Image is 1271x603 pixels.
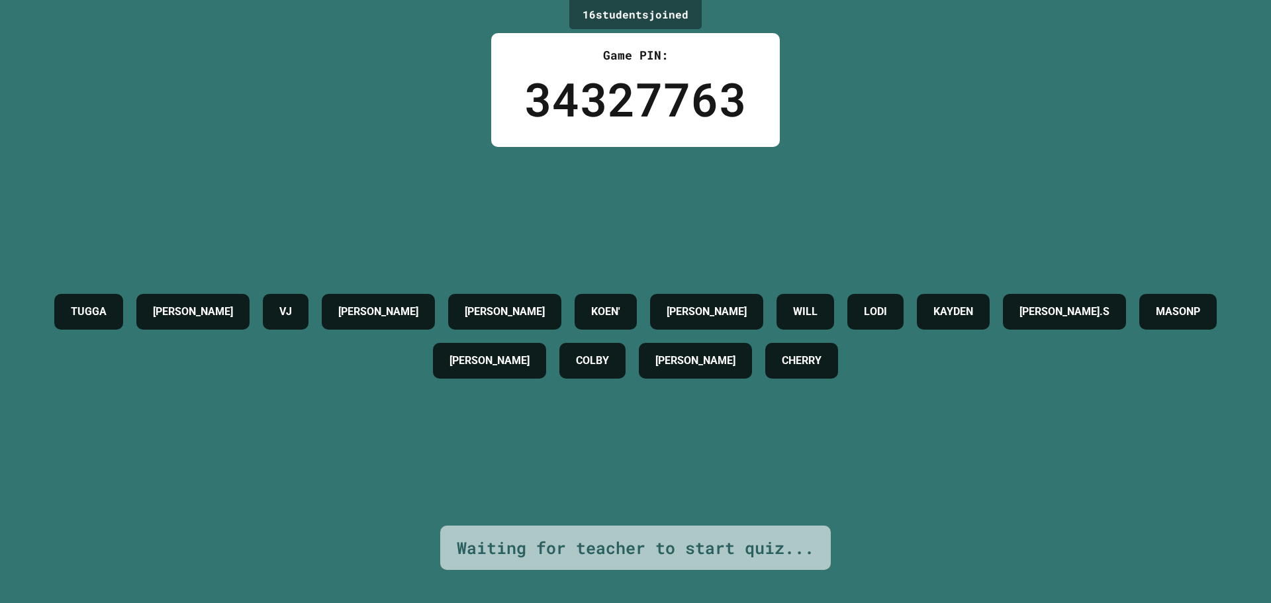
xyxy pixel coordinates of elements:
[279,304,292,320] h4: VJ
[576,353,609,369] h4: COLBY
[1156,304,1200,320] h4: MASONP
[71,304,107,320] h4: TUGGA
[465,304,545,320] h4: [PERSON_NAME]
[524,64,747,134] div: 34327763
[524,46,747,64] div: Game PIN:
[1019,304,1109,320] h4: [PERSON_NAME].S
[449,353,530,369] h4: [PERSON_NAME]
[793,304,818,320] h4: WILL
[782,353,822,369] h4: CHERRY
[667,304,747,320] h4: [PERSON_NAME]
[655,353,735,369] h4: [PERSON_NAME]
[591,304,620,320] h4: KOEN'
[153,304,233,320] h4: [PERSON_NAME]
[864,304,887,320] h4: LODI
[338,304,418,320] h4: [PERSON_NAME]
[933,304,973,320] h4: KAYDEN
[457,535,814,561] div: Waiting for teacher to start quiz...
